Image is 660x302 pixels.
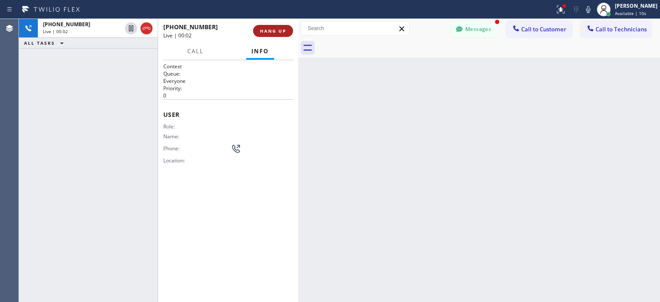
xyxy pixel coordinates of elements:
span: Call to Customer [521,25,566,33]
span: Live | 00:02 [43,28,68,34]
button: Hang up [141,22,153,34]
button: Call [182,43,209,60]
button: ALL TASKS [19,38,72,48]
p: Everyone [163,77,293,85]
span: Available | 10s [615,10,646,16]
span: Location: [163,157,190,164]
span: [PHONE_NUMBER] [163,23,218,31]
input: Search [301,21,409,35]
span: Call to Technicians [596,25,647,33]
span: Phone: [163,145,187,152]
span: User [163,110,293,119]
button: Call to Customer [506,21,572,37]
h2: Priority: [163,85,293,92]
span: ALL TASKS [24,40,55,46]
span: Name: [163,133,190,140]
button: Hold Customer [125,22,137,34]
p: 0 [163,92,293,99]
span: Live | 00:02 [163,32,192,39]
button: Info [246,43,274,60]
button: HANG UP [253,25,293,37]
span: HANG UP [260,28,286,34]
span: Call [187,47,204,55]
h2: Queue: [163,70,293,77]
span: Role: [163,123,190,130]
button: Mute [582,3,594,15]
button: Call to Technicians [581,21,651,37]
span: Info [251,47,269,55]
span: [PHONE_NUMBER] [43,21,90,28]
h1: Context [163,63,293,70]
div: [PERSON_NAME] [615,2,657,9]
button: Messages [450,21,498,37]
